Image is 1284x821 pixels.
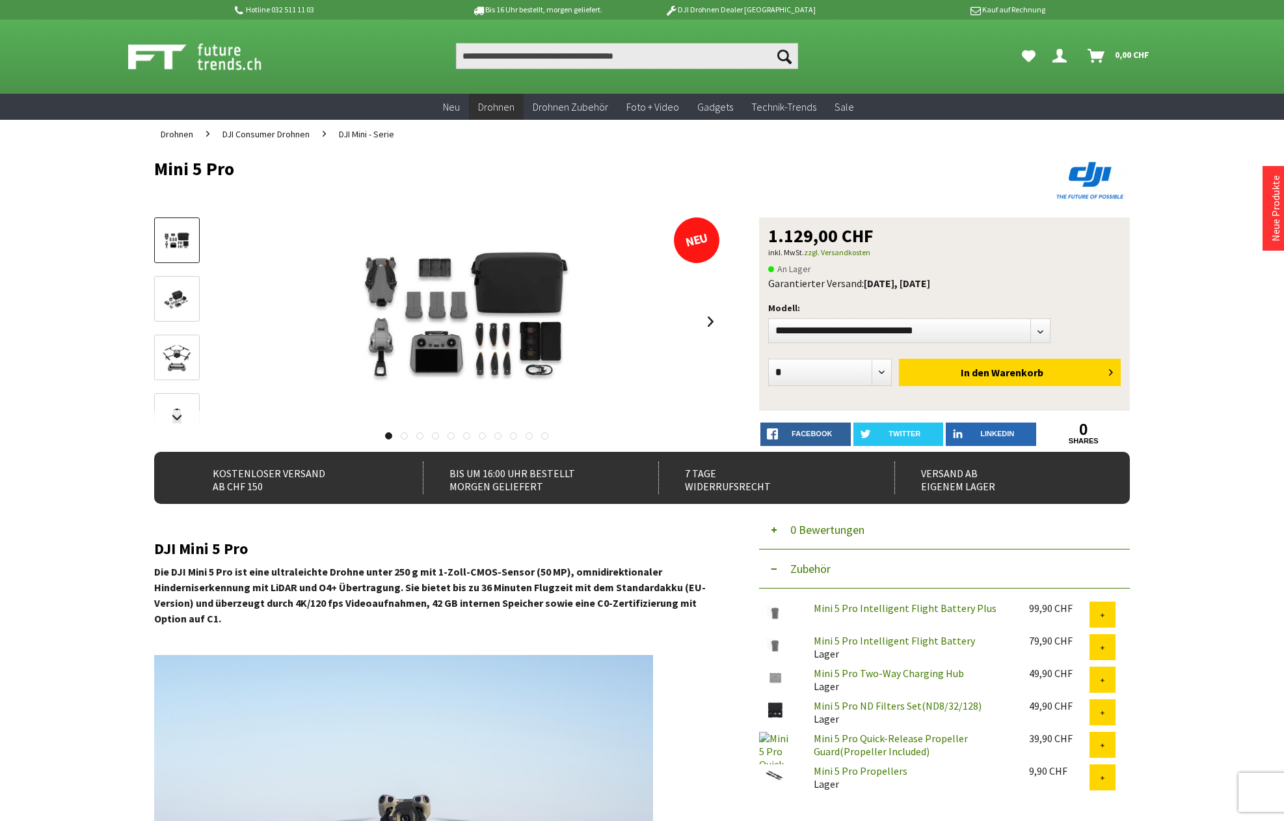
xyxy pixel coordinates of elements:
div: 49,90 CHF [1029,667,1090,680]
div: 99,90 CHF [1029,602,1090,615]
b: [DATE], [DATE] [864,277,930,290]
div: Bis um 16:00 Uhr bestellt Morgen geliefert [423,462,630,494]
span: An Lager [768,261,811,277]
a: Neu [434,94,469,120]
div: 9,90 CHF [1029,764,1090,777]
a: Mini 5 Pro Intelligent Flight Battery [814,634,975,647]
div: Versand ab eigenem Lager [894,462,1102,494]
img: DJI [1052,159,1130,202]
div: 79,90 CHF [1029,634,1090,647]
a: Gadgets [688,94,742,120]
a: Sale [825,94,863,120]
a: facebook [760,423,851,446]
p: Kauf auf Rechnung [842,2,1045,18]
div: Lager [803,764,1019,790]
a: 0 [1039,423,1129,437]
span: DJI Mini - Serie [339,128,394,140]
a: Mini 5 Pro Propellers [814,764,907,777]
a: zzgl. Versandkosten [804,247,870,257]
span: DJI Consumer Drohnen [222,128,310,140]
a: DJI Mini - Serie [332,120,401,148]
span: Warenkorb [991,366,1043,379]
span: Sale [835,100,854,113]
div: Lager [803,667,1019,693]
p: Modell: [768,300,1121,316]
a: Technik-Trends [742,94,825,120]
span: Technik-Trends [751,100,816,113]
p: Bis 16 Uhr bestellt, morgen geliefert. [435,2,638,18]
img: Mini 5 Pro ND Filters Set(ND8/32/128) [759,699,792,721]
span: twitter [889,430,920,438]
div: 39,90 CHF [1029,732,1090,745]
a: Foto + Video [617,94,688,120]
a: DJI Consumer Drohnen [216,120,316,148]
a: Drohnen [469,94,524,120]
img: Vorschau: Mini 5 Pro [158,229,196,254]
img: Mini 5 Pro Intelligent Flight Battery Plus [759,602,792,623]
span: Gadgets [697,100,733,113]
img: Mini 5 Pro [310,217,622,426]
a: Mini 5 Pro Quick-Release Propeller Guard(Propeller Included) [814,732,968,758]
img: Mini 5 Pro Quick-Release Propeller Guard(Propeller Included) [759,732,792,764]
a: Mini 5 Pro Two-Way Charging Hub [814,667,964,680]
span: Neu [443,100,460,113]
a: Neue Produkte [1269,175,1282,242]
a: Mini 5 Pro Intelligent Flight Battery Plus [814,602,996,615]
span: 0,00 CHF [1115,44,1149,65]
button: Suchen [771,43,798,69]
p: inkl. MwSt. [768,245,1121,260]
div: Lager [803,699,1019,725]
a: twitter [853,423,944,446]
input: Produkt, Marke, Kategorie, EAN, Artikelnummer… [456,43,798,69]
a: Meine Favoriten [1015,43,1042,69]
div: Garantierter Versand: [768,277,1121,290]
h2: DJI Mini 5 Pro [154,540,720,557]
a: Drohnen Zubehör [524,94,617,120]
span: In den [961,366,989,379]
img: Mini 5 Pro Two-Way Charging Hub [759,667,792,688]
span: Drohnen [478,100,515,113]
div: 49,90 CHF [1029,699,1090,712]
img: Shop Futuretrends - zur Startseite wechseln [128,40,290,73]
img: Mini 5 Pro Propellers [759,764,792,786]
span: Drohnen [161,128,193,140]
img: Mini 5 Pro Intelligent Flight Battery [759,634,792,656]
span: 1.129,00 CHF [768,227,874,245]
a: Mini 5 Pro ND Filters Set(ND8/32/128) [814,699,982,712]
div: 7 Tage Widerrufsrecht [658,462,866,494]
a: Drohnen [154,120,200,148]
button: In den Warenkorb [899,359,1121,386]
div: Lager [803,634,1019,660]
a: LinkedIn [946,423,1036,446]
span: Drohnen Zubehör [533,100,608,113]
button: Zubehör [759,550,1130,589]
span: facebook [792,430,832,438]
h1: Mini 5 Pro [154,159,935,178]
button: 0 Bewertungen [759,510,1130,550]
div: Kostenloser Versand ab CHF 150 [187,462,394,494]
p: DJI Drohnen Dealer [GEOGRAPHIC_DATA] [639,2,842,18]
a: Dein Konto [1047,43,1077,69]
span: Foto + Video [626,100,679,113]
p: Hotline 032 511 11 03 [232,2,435,18]
a: Warenkorb [1082,43,1156,69]
strong: Die DJI Mini 5 Pro ist eine ultraleichte Drohne unter 250 g mit 1-Zoll-CMOS-Sensor (50 MP), omnid... [154,565,706,625]
a: shares [1039,437,1129,445]
span: LinkedIn [980,430,1014,438]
